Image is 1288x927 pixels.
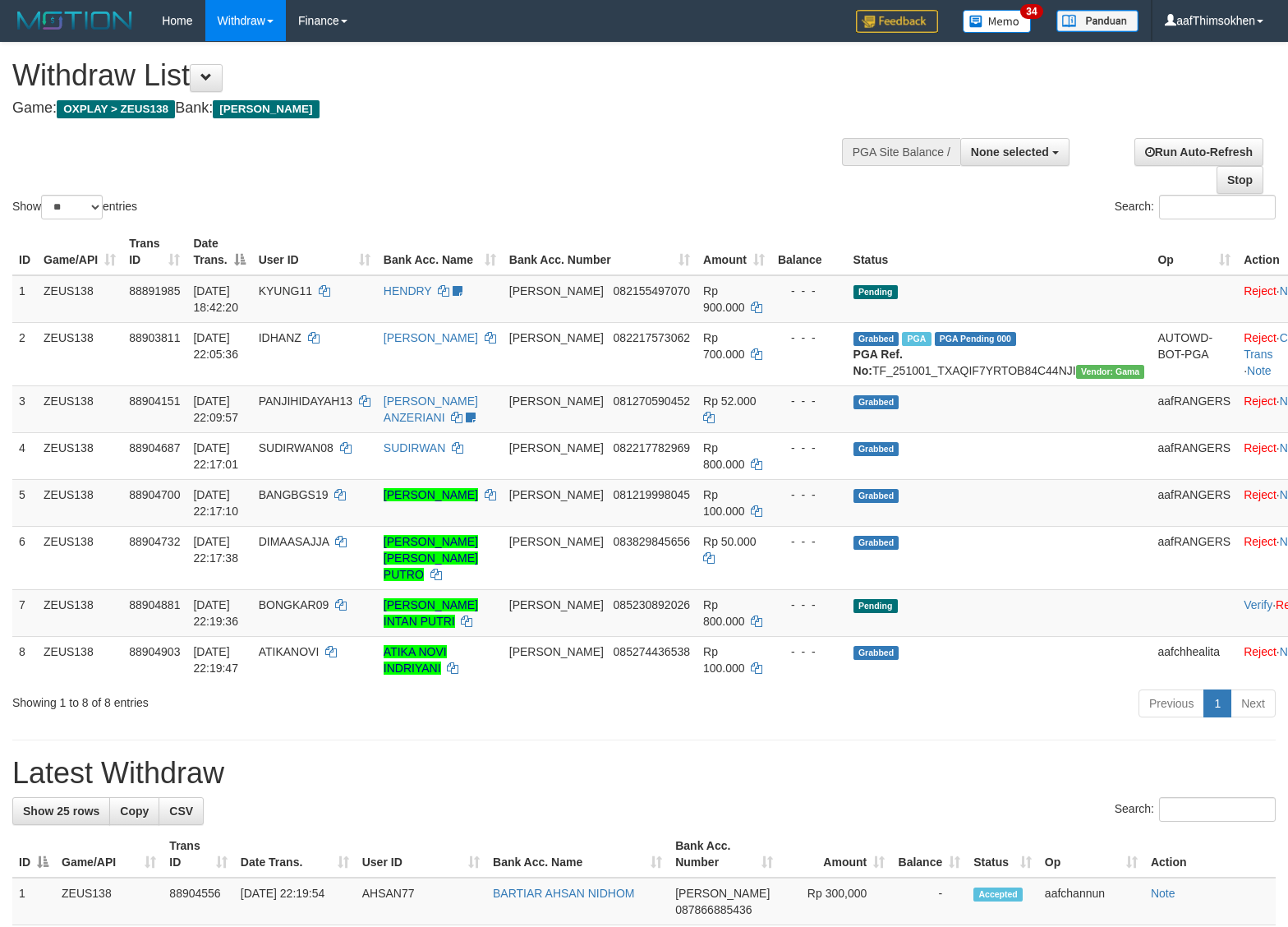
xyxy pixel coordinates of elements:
[1247,364,1272,377] a: Note
[780,831,891,878] th: Amount: activate to sort column ascending
[193,598,238,628] span: [DATE] 22:19:36
[37,526,122,589] td: ZEUS138
[778,643,840,660] div: - - -
[12,589,37,636] td: 7
[193,394,238,424] span: [DATE] 22:09:57
[12,636,37,683] td: 8
[169,805,193,818] span: CSV
[1115,195,1276,219] label: Search:
[384,645,447,675] a: ATIKA NOVI INDRIYANI
[1230,689,1276,717] a: Next
[486,831,669,878] th: Bank Acc. Name: activate to sort column ascending
[193,284,238,314] span: [DATE] 18:42:20
[259,441,333,454] span: SUDIRWAN08
[129,284,180,297] span: 88891985
[12,322,37,385] td: 2
[780,878,891,925] td: Rp 300,000
[1244,535,1276,548] a: Reject
[37,385,122,432] td: ZEUS138
[12,688,524,711] div: Showing 1 to 8 of 8 entries
[259,598,329,611] span: BONGKAR09
[1159,195,1276,219] input: Search:
[129,331,180,344] span: 88903811
[1038,878,1144,925] td: aafchannun
[259,331,301,344] span: IDHANZ
[55,878,163,925] td: ZEUS138
[853,536,899,550] span: Grabbed
[234,878,356,925] td: [DATE] 22:19:54
[703,441,745,471] span: Rp 800.000
[1244,488,1276,501] a: Reject
[159,797,204,825] a: CSV
[703,645,745,675] span: Rp 100.000
[37,589,122,636] td: ZEUS138
[509,284,604,297] span: [PERSON_NAME]
[384,488,478,501] a: [PERSON_NAME]
[41,195,103,219] select: Showentries
[778,393,840,409] div: - - -
[384,441,445,454] a: SUDIRWAN
[129,441,180,454] span: 88904687
[509,441,604,454] span: [PERSON_NAME]
[384,394,478,424] a: [PERSON_NAME] ANZERIANI
[129,645,180,658] span: 88904903
[259,394,352,408] span: PANJIHIDAYAH13
[12,797,110,825] a: Show 25 rows
[503,228,697,275] th: Bank Acc. Number: activate to sort column ascending
[12,831,55,878] th: ID: activate to sort column descending
[703,331,745,361] span: Rp 700.000
[669,831,780,878] th: Bank Acc. Number: activate to sort column ascending
[129,598,180,611] span: 88904881
[703,488,745,518] span: Rp 100.000
[853,442,899,456] span: Grabbed
[1203,689,1231,717] a: 1
[853,646,899,660] span: Grabbed
[614,394,690,408] span: Copy 081270590452 to clipboard
[120,805,149,818] span: Copy
[614,441,690,454] span: Copy 082217782969 to clipboard
[675,887,770,900] span: [PERSON_NAME]
[1144,831,1276,878] th: Action
[163,831,234,878] th: Trans ID: activate to sort column ascending
[509,645,604,658] span: [PERSON_NAME]
[614,488,690,501] span: Copy 081219998045 to clipboard
[778,330,840,346] div: - - -
[1151,385,1237,432] td: aafRANGERS
[129,394,180,408] span: 88904151
[12,100,842,117] h4: Game: Bank:
[259,488,329,501] span: BANGBGS19
[1151,526,1237,589] td: aafRANGERS
[12,8,137,33] img: MOTION_logo.png
[356,831,486,878] th: User ID: activate to sort column ascending
[891,878,967,925] td: -
[842,138,960,166] div: PGA Site Balance /
[193,488,238,518] span: [DATE] 22:17:10
[193,645,238,675] span: [DATE] 22:19:47
[12,432,37,479] td: 4
[703,535,757,548] span: Rp 50.000
[614,535,690,548] span: Copy 083829845656 to clipboard
[37,322,122,385] td: ZEUS138
[12,385,37,432] td: 3
[213,100,319,118] span: [PERSON_NAME]
[509,598,604,611] span: [PERSON_NAME]
[891,831,967,878] th: Balance: activate to sort column ascending
[129,488,180,501] span: 88904700
[1159,797,1276,822] input: Search:
[37,479,122,526] td: ZEUS138
[614,645,690,658] span: Copy 085274436538 to clipboard
[12,757,1276,790] h1: Latest Withdraw
[847,322,1152,385] td: TF_251001_TXAQIF7YRTOB84C44NJI
[1244,441,1276,454] a: Reject
[967,831,1038,878] th: Status: activate to sort column ascending
[57,100,175,118] span: OXPLAY > ZEUS138
[37,228,122,275] th: Game/API: activate to sort column ascending
[614,284,690,297] span: Copy 082155497070 to clipboard
[963,10,1032,33] img: Button%20Memo.svg
[853,348,903,377] b: PGA Ref. No:
[1151,432,1237,479] td: aafRANGERS
[1244,284,1276,297] a: Reject
[1151,228,1237,275] th: Op: activate to sort column ascending
[1244,394,1276,408] a: Reject
[259,535,329,548] span: DIMAASAJJA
